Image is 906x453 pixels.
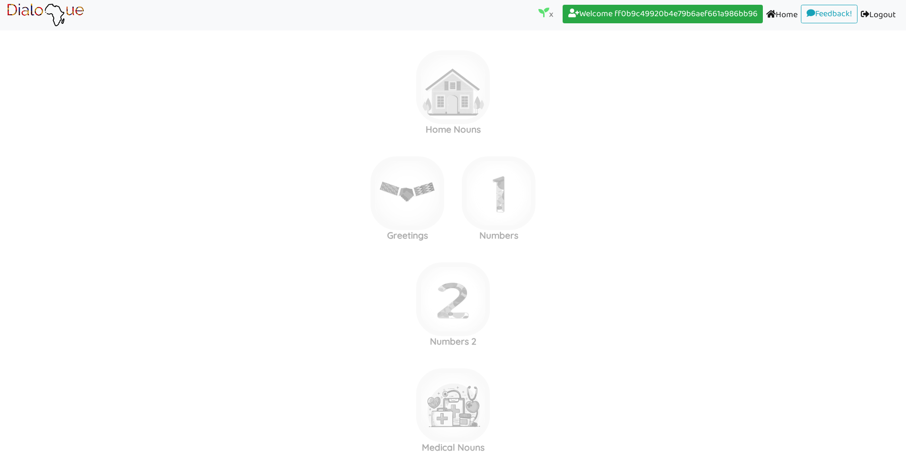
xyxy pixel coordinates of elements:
[362,230,453,241] h3: Greetings
[462,156,536,230] img: one.e59f5082.png
[763,5,801,26] a: Home
[480,55,495,69] img: r5+QtVXYuttHLoUAAAAABJRU5ErkJggg==
[526,161,540,175] img: r5+QtVXYuttHLoUAAAAABJRU5ErkJggg==
[480,373,495,387] img: r5+QtVXYuttHLoUAAAAABJRU5ErkJggg==
[435,161,449,175] img: r5+QtVXYuttHLoUAAAAABJRU5ErkJggg==
[538,7,553,20] p: x
[416,262,490,336] img: two.65ba2c54.png
[416,368,490,442] img: medicine_welcome1.e7948a09.png
[7,3,84,27] img: Brand
[370,156,444,230] img: greetings.3fee7869.jpg
[416,50,490,124] img: homenouns.6a985b78.jpg
[453,230,545,241] h3: Numbers
[480,267,495,281] img: r5+QtVXYuttHLoUAAAAABJRU5ErkJggg==
[857,5,899,26] a: Logout
[801,5,857,24] a: Feedback!
[408,124,499,135] h3: Home Nouns
[563,5,763,24] a: Welcome ff0b9c49920b4e79b6aef661a986bb96
[408,336,499,347] h3: Numbers 2
[408,442,499,453] h3: Medical Nouns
